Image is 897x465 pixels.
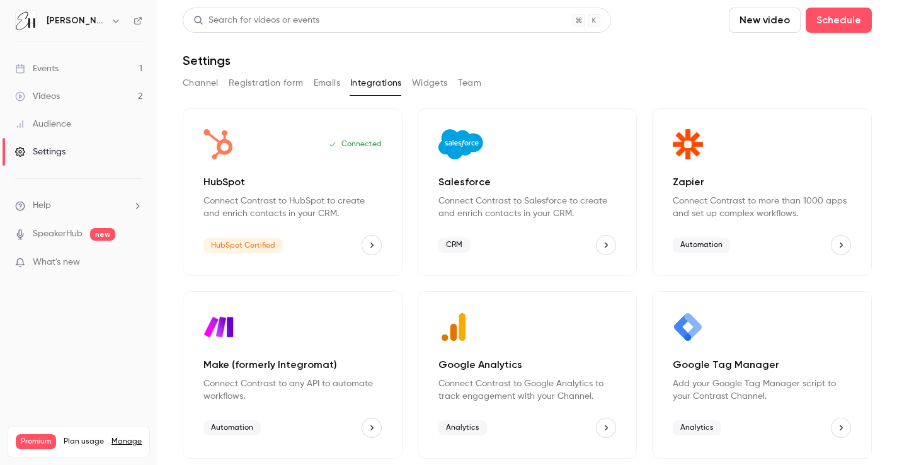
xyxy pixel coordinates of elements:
p: Connect Contrast to any API to automate workflows. [203,377,382,403]
a: SpeakerHub [33,227,83,241]
button: Emails [314,73,340,93]
p: Connect Contrast to Salesforce to create and enrich contacts in your CRM. [438,195,617,220]
p: Connect Contrast to Google Analytics to track engagement with your Channel. [438,377,617,403]
div: Search for videos or events [193,14,319,27]
span: Automation [673,238,730,253]
span: Analytics [438,420,487,435]
div: Google Analytics [418,291,637,459]
p: Google Analytics [438,357,617,372]
div: Settings [15,146,66,158]
div: Zapier [652,108,872,276]
button: Zapier [831,235,851,255]
a: Manage [111,437,142,447]
div: Salesforce [418,108,637,276]
p: Google Tag Manager [673,357,851,372]
h6: [PERSON_NAME] [47,14,106,27]
h1: Settings [183,53,231,68]
span: Help [33,199,51,212]
button: HubSpot [362,235,382,255]
div: Make (formerly Integromat) [183,291,403,459]
button: Salesforce [596,235,616,255]
div: Google Tag Manager [652,291,872,459]
div: Audience [15,118,71,130]
li: help-dropdown-opener [15,199,142,212]
button: New video [729,8,801,33]
button: Team [458,73,482,93]
img: Elena Hurstel [16,11,36,31]
button: Schedule [806,8,872,33]
span: CRM [438,238,470,253]
span: Automation [203,420,261,435]
span: Premium [16,434,56,449]
button: Channel [183,73,219,93]
p: Connect Contrast to more than 1000 apps and set up complex workflows. [673,195,851,220]
button: Make (formerly Integromat) [362,418,382,438]
div: Videos [15,90,60,103]
button: Integrations [350,73,402,93]
p: Make (formerly Integromat) [203,357,382,372]
p: Salesforce [438,175,617,190]
p: Zapier [673,175,851,190]
span: HubSpot Certified [203,238,283,253]
span: Plan usage [64,437,104,447]
button: Google Analytics [596,418,616,438]
span: Analytics [673,420,721,435]
button: Registration form [229,73,304,93]
div: Events [15,62,59,75]
p: Connect Contrast to HubSpot to create and enrich contacts in your CRM. [203,195,382,220]
span: new [90,228,115,241]
button: Widgets [412,73,448,93]
p: Connected [329,139,382,149]
p: HubSpot [203,175,382,190]
button: Google Tag Manager [831,418,851,438]
div: HubSpot [183,108,403,276]
p: Add your Google Tag Manager script to your Contrast Channel. [673,377,851,403]
span: What's new [33,256,80,269]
